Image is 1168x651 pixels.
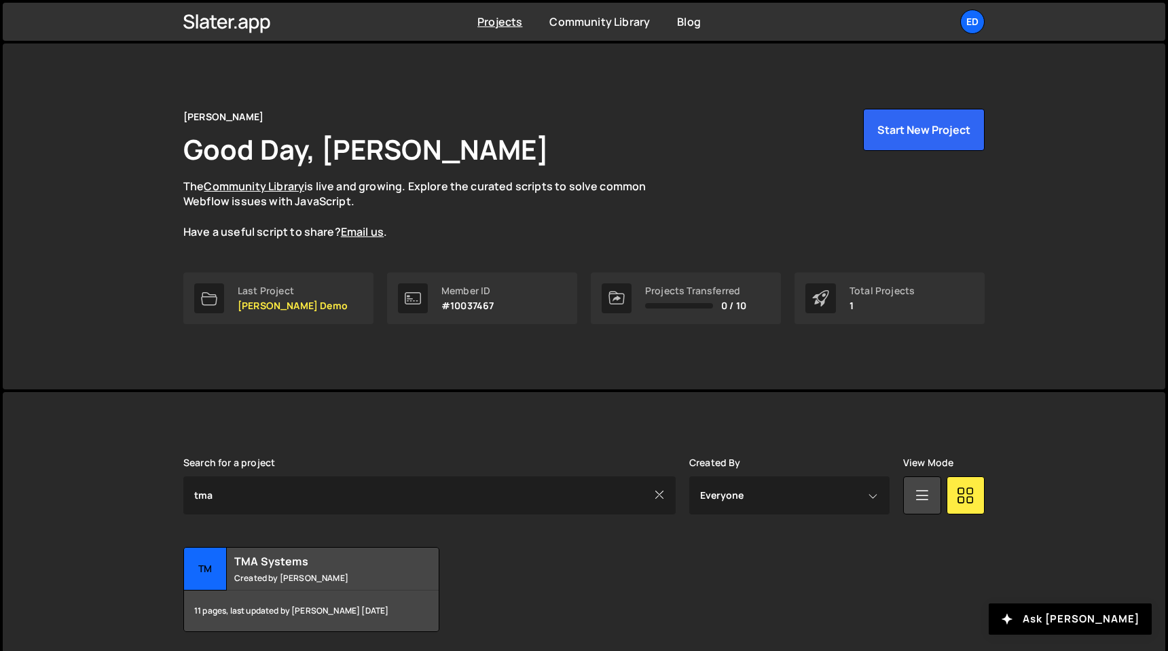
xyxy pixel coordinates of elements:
[184,591,439,631] div: 11 pages, last updated by [PERSON_NAME] [DATE]
[183,457,275,468] label: Search for a project
[677,14,701,29] a: Blog
[184,548,227,591] div: TM
[234,572,398,584] small: Created by [PERSON_NAME]
[204,179,304,194] a: Community Library
[183,179,672,240] p: The is live and growing. Explore the curated scripts to solve common Webflow issues with JavaScri...
[645,285,746,296] div: Projects Transferred
[549,14,650,29] a: Community Library
[863,109,985,151] button: Start New Project
[441,285,494,296] div: Member ID
[850,300,915,311] p: 1
[689,457,741,468] label: Created By
[183,109,263,125] div: [PERSON_NAME]
[238,300,348,311] p: [PERSON_NAME] Demo
[903,457,953,468] label: View Mode
[183,547,439,632] a: TM TMA Systems Created by [PERSON_NAME] 11 pages, last updated by [PERSON_NAME] [DATE]
[183,130,549,168] h1: Good Day, [PERSON_NAME]
[850,285,915,296] div: Total Projects
[183,476,676,514] input: Type your project...
[238,285,348,296] div: Last Project
[721,300,746,311] span: 0 / 10
[183,272,373,324] a: Last Project [PERSON_NAME] Demo
[341,224,384,239] a: Email us
[989,603,1152,635] button: Ask [PERSON_NAME]
[960,10,985,34] a: Ed
[441,300,494,311] p: #10037467
[477,14,522,29] a: Projects
[234,554,398,569] h2: TMA Systems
